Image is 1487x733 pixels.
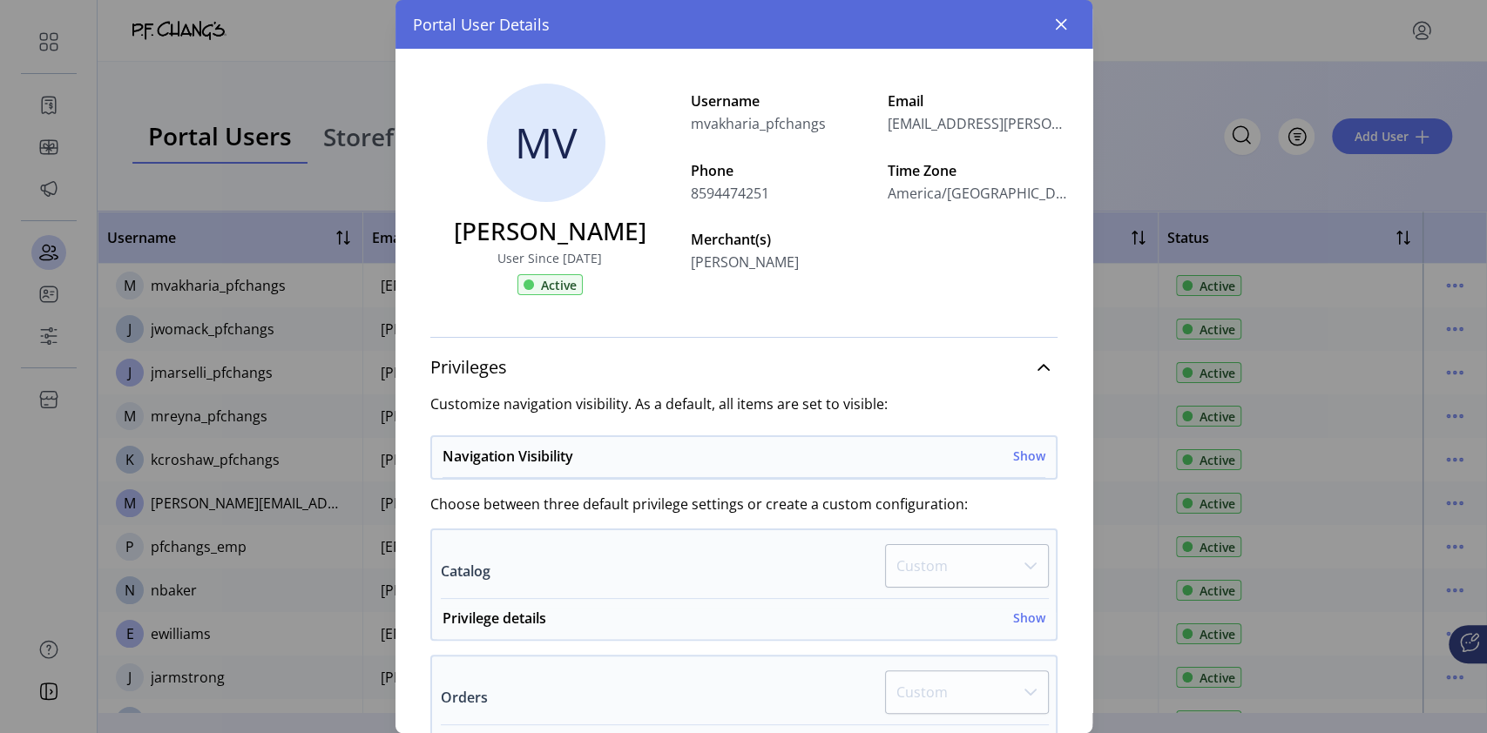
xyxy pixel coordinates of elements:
[430,393,1058,414] label: Customize navigation visibility. As a default, all items are set to visible:
[413,13,550,37] span: Portal User Details
[541,276,577,294] span: Active
[888,91,1071,111] label: Email
[888,160,1071,181] label: Time Zone
[1013,447,1045,465] h6: Show
[454,212,646,249] h3: [PERSON_NAME]
[691,113,826,134] span: mvakharia_pfchangs
[443,446,573,467] h6: Navigation Visibility
[888,113,1071,134] span: [EMAIL_ADDRESS][PERSON_NAME][DOMAIN_NAME]
[430,359,507,376] span: Privileges
[497,249,602,267] label: User Since [DATE]
[691,183,769,204] span: 8594474251
[430,494,1058,514] label: Choose between three default privilege settings or create a custom configuration:
[443,608,546,629] h6: Privilege details
[441,561,490,582] label: Catalog
[515,111,578,174] span: MV
[691,252,799,272] span: [PERSON_NAME]
[691,229,874,250] label: Merchant(s)
[691,91,874,111] label: Username
[432,446,1056,478] a: Navigation VisibilityShow
[432,608,1056,639] a: Privilege detailsShow
[441,687,488,708] label: Orders
[1013,609,1045,627] h6: Show
[691,160,874,181] label: Phone
[888,183,1071,204] span: America/[GEOGRAPHIC_DATA]
[430,348,1058,387] a: Privileges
